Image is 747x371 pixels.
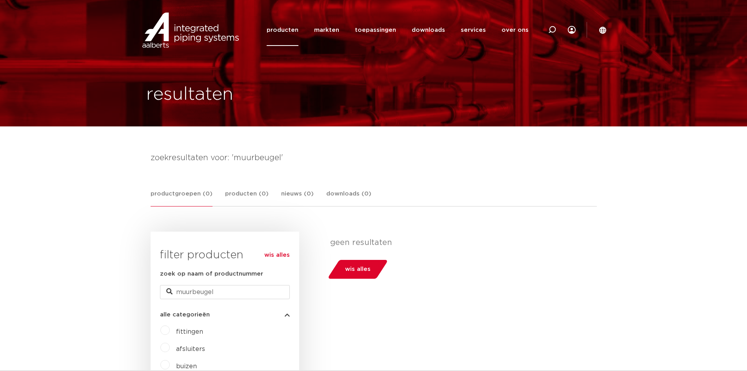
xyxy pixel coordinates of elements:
a: services [461,14,486,46]
a: producten (0) [225,189,269,206]
p: geen resultaten [330,238,591,247]
a: downloads [412,14,445,46]
div: my IPS [568,14,576,46]
a: buizen [176,363,197,369]
a: markten [314,14,339,46]
a: productgroepen (0) [151,189,213,207]
a: downloads (0) [326,189,371,206]
a: fittingen [176,329,203,335]
span: alle categorieën [160,312,210,318]
a: producten [267,14,298,46]
span: wis alles [345,263,371,276]
h1: resultaten [146,82,233,107]
a: wis alles [264,250,290,260]
h3: filter producten [160,247,290,263]
label: zoek op naam of productnummer [160,269,263,279]
nav: Menu [267,14,529,46]
input: zoeken [160,285,290,299]
a: nieuws (0) [281,189,314,206]
h4: zoekresultaten voor: 'muurbeugel' [151,152,597,164]
button: alle categorieën [160,312,290,318]
a: toepassingen [355,14,396,46]
a: over ons [502,14,529,46]
a: afsluiters [176,346,205,352]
